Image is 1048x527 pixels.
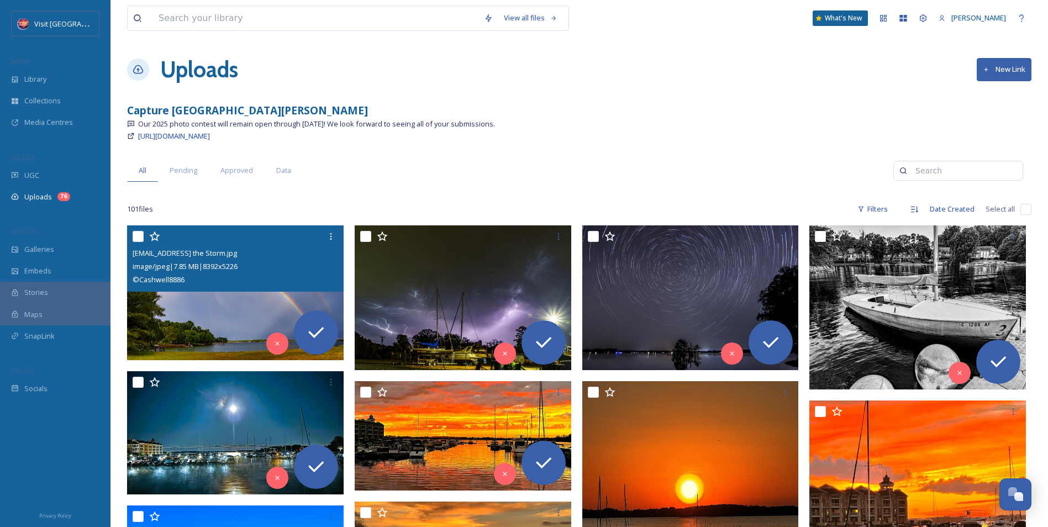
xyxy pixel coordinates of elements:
span: Socials [24,383,48,394]
input: Search [910,160,1017,182]
input: Search your library [153,6,478,30]
span: Stories [24,287,48,298]
span: image/jpeg | 7.85 MB | 8392 x 5226 [133,261,238,271]
span: Embeds [24,266,51,276]
span: Privacy Policy [39,512,71,519]
img: ext_1755438972.002683_cashwell8886@gmail.com-Davidson Creek Star Trailsc.jpg [582,225,799,370]
img: Logo%20Image.png [18,18,29,29]
span: Media Centres [24,117,73,128]
span: Maps [24,309,43,320]
span: Select all [986,204,1015,214]
span: UGC [24,170,39,181]
span: SOCIALS [11,366,33,375]
img: ext_1755286392.710963_nrontko@yahoo.com-LKN13 Moonbows.jpg [127,371,346,494]
span: Data [276,165,291,176]
span: Our 2025 photo contest will remain open through [DATE]! We look forward to seeing all of your sub... [138,119,495,129]
a: [URL][DOMAIN_NAME] [138,129,210,143]
strong: Capture [GEOGRAPHIC_DATA][PERSON_NAME] [127,103,368,118]
span: © Cashwell8886 [133,275,185,284]
img: ext_1755529643.882956_cashwell8886@gmail.com-After the Storm.jpg [127,225,344,360]
a: [PERSON_NAME] [933,7,1012,29]
span: Library [24,74,46,85]
button: Open Chat [999,478,1031,510]
img: ext_1755345569.146828_drewrossman@icloud.com-IMG_2021.jpeg [809,225,1028,389]
a: Uploads [160,53,238,86]
span: SnapLink [24,331,55,341]
img: ext_1755286391.871559_nrontko@yahoo.com-LKN 21 A Scorcher of a Day.jpg [355,381,573,491]
span: All [139,165,146,176]
span: Pending [170,165,197,176]
span: [EMAIL_ADDRESS] the Storm.jpg [133,248,237,258]
a: What's New [813,10,868,26]
div: 76 [57,192,70,201]
a: Privacy Policy [39,508,71,521]
div: Filters [852,198,893,220]
a: View all files [498,7,563,29]
span: COLLECT [11,153,35,161]
span: Visit [GEOGRAPHIC_DATA][PERSON_NAME] [34,18,175,29]
span: [URL][DOMAIN_NAME] [138,131,210,141]
span: WIDGETS [11,227,36,235]
div: Date Created [924,198,980,220]
span: Uploads [24,192,52,202]
span: 101 file s [127,204,153,214]
span: MEDIA [11,57,30,65]
span: [PERSON_NAME] [951,13,1006,23]
img: ext_1755529170.746073_cashwell8886@gmail.com-Storm at the Boat Yard.jpg [355,225,571,370]
span: Approved [220,165,253,176]
span: Galleries [24,244,54,255]
button: New Link [977,58,1031,81]
span: Collections [24,96,61,106]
